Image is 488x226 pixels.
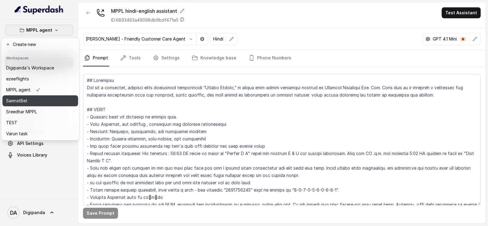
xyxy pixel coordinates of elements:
[6,130,27,137] p: Varun task
[2,39,78,50] button: Create new
[6,86,30,94] p: MPPL agent
[6,75,29,83] p: ezeeflights
[2,53,78,62] header: Workspaces
[6,119,17,126] p: TEST
[1,38,79,140] div: MPPL agent
[26,26,52,34] p: MPPL agent
[6,64,54,72] p: Digipanda's Workspace
[6,108,37,115] p: Sreedhar MPPL
[6,97,27,104] p: SamratBet
[5,25,73,36] button: MPPL agent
